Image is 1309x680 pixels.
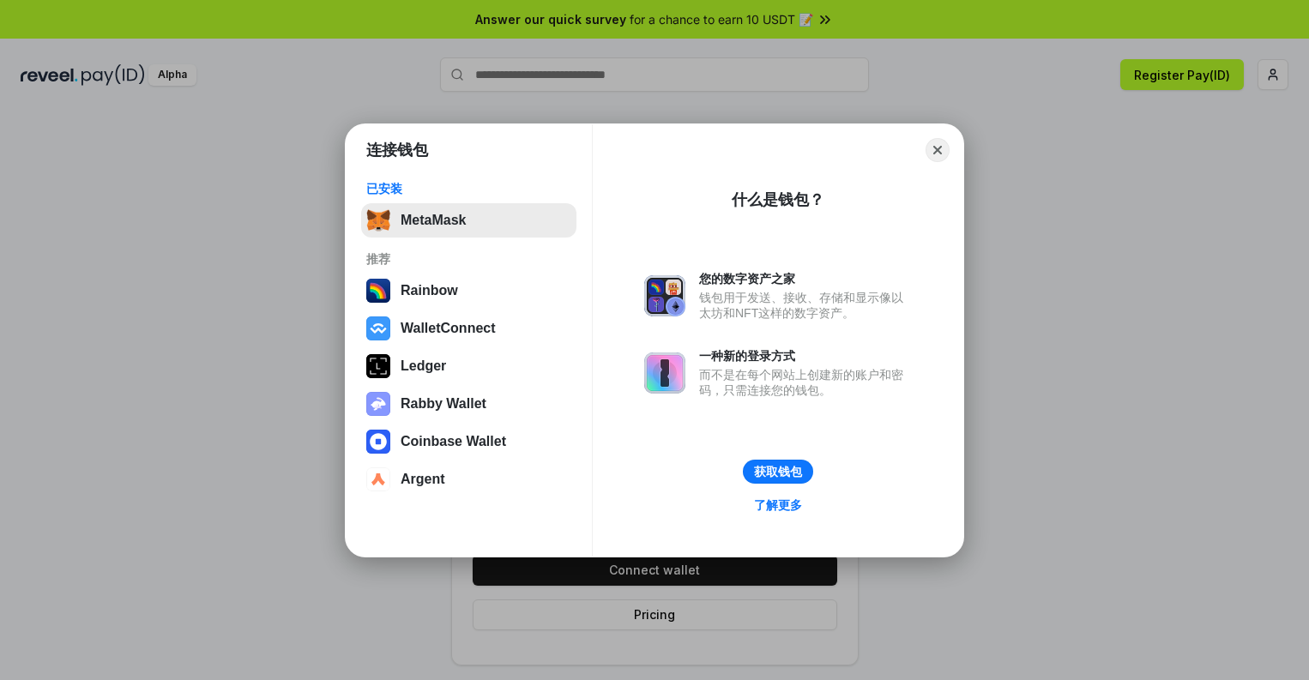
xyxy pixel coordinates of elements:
div: 您的数字资产之家 [699,271,912,286]
img: svg+xml,%3Csvg%20xmlns%3D%22http%3A%2F%2Fwww.w3.org%2F2000%2Fsvg%22%20fill%3D%22none%22%20viewBox... [644,352,685,394]
img: svg+xml,%3Csvg%20xmlns%3D%22http%3A%2F%2Fwww.w3.org%2F2000%2Fsvg%22%20fill%3D%22none%22%20viewBox... [366,392,390,416]
button: 获取钱包 [743,460,813,484]
img: svg+xml,%3Csvg%20xmlns%3D%22http%3A%2F%2Fwww.w3.org%2F2000%2Fsvg%22%20width%3D%2228%22%20height%3... [366,354,390,378]
div: 而不是在每个网站上创建新的账户和密码，只需连接您的钱包。 [699,367,912,398]
img: svg+xml,%3Csvg%20width%3D%2228%22%20height%3D%2228%22%20viewBox%3D%220%200%2028%2028%22%20fill%3D... [366,316,390,340]
div: Argent [401,472,445,487]
div: MetaMask [401,213,466,228]
div: Rabby Wallet [401,396,486,412]
img: svg+xml,%3Csvg%20width%3D%2228%22%20height%3D%2228%22%20viewBox%3D%220%200%2028%2028%22%20fill%3D... [366,430,390,454]
h1: 连接钱包 [366,140,428,160]
div: 了解更多 [754,497,802,513]
div: 推荐 [366,251,571,267]
div: Ledger [401,358,446,374]
button: Argent [361,462,576,496]
button: Rabby Wallet [361,387,576,421]
button: Rainbow [361,274,576,308]
img: svg+xml,%3Csvg%20width%3D%2228%22%20height%3D%2228%22%20viewBox%3D%220%200%2028%2028%22%20fill%3D... [366,467,390,491]
div: 钱包用于发送、接收、存储和显示像以太坊和NFT这样的数字资产。 [699,290,912,321]
div: Coinbase Wallet [401,434,506,449]
a: 了解更多 [744,494,812,516]
div: Rainbow [401,283,458,298]
div: WalletConnect [401,321,496,336]
button: Ledger [361,349,576,383]
img: svg+xml,%3Csvg%20width%3D%22120%22%20height%3D%22120%22%20viewBox%3D%220%200%20120%20120%22%20fil... [366,279,390,303]
div: 什么是钱包？ [732,190,824,210]
img: svg+xml,%3Csvg%20xmlns%3D%22http%3A%2F%2Fwww.w3.org%2F2000%2Fsvg%22%20fill%3D%22none%22%20viewBox... [644,275,685,316]
div: 一种新的登录方式 [699,348,912,364]
div: 获取钱包 [754,464,802,479]
button: Close [926,138,950,162]
button: Coinbase Wallet [361,424,576,459]
img: svg+xml,%3Csvg%20fill%3D%22none%22%20height%3D%2233%22%20viewBox%3D%220%200%2035%2033%22%20width%... [366,208,390,232]
button: MetaMask [361,203,576,238]
button: WalletConnect [361,311,576,346]
div: 已安装 [366,181,571,196]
